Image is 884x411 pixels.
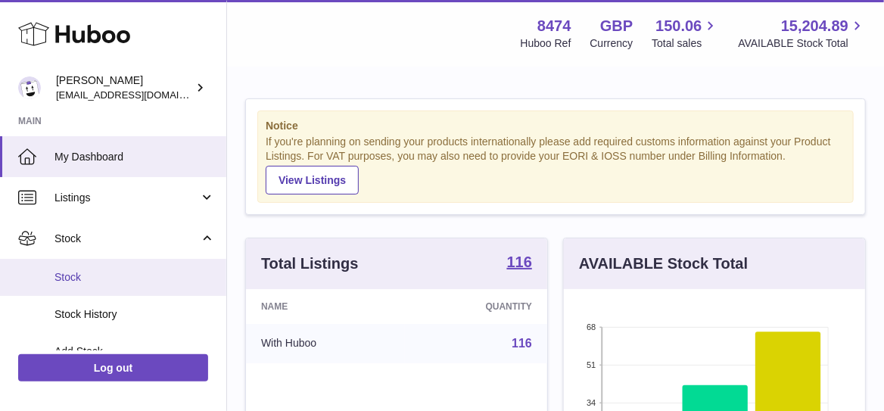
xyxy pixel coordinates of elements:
text: 34 [587,398,596,407]
span: My Dashboard [54,150,215,164]
span: Add Stock [54,344,215,359]
strong: 116 [507,254,532,269]
span: [EMAIL_ADDRESS][DOMAIN_NAME] [56,89,223,101]
th: Name [246,289,405,324]
a: Log out [18,354,208,381]
strong: GBP [600,16,633,36]
span: AVAILABLE Stock Total [738,36,866,51]
span: 15,204.89 [781,16,848,36]
strong: Notice [266,119,845,133]
div: Currency [590,36,633,51]
div: If you're planning on sending your products internationally please add required customs informati... [266,135,845,194]
a: View Listings [266,166,359,195]
h3: Total Listings [261,254,359,274]
th: Quantity [405,289,547,324]
a: 15,204.89 AVAILABLE Stock Total [738,16,866,51]
span: 150.06 [655,16,702,36]
td: With Huboo [246,324,405,363]
span: Stock History [54,307,215,322]
text: 51 [587,360,596,369]
span: Stock [54,232,199,246]
span: Total sales [652,36,719,51]
img: orders@neshealth.com [18,76,41,99]
a: 150.06 Total sales [652,16,719,51]
div: Huboo Ref [521,36,571,51]
span: Stock [54,270,215,285]
strong: 8474 [537,16,571,36]
div: [PERSON_NAME] [56,73,192,102]
span: Listings [54,191,199,205]
a: 116 [507,254,532,272]
a: 116 [512,337,532,350]
text: 68 [587,322,596,332]
h3: AVAILABLE Stock Total [579,254,748,274]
